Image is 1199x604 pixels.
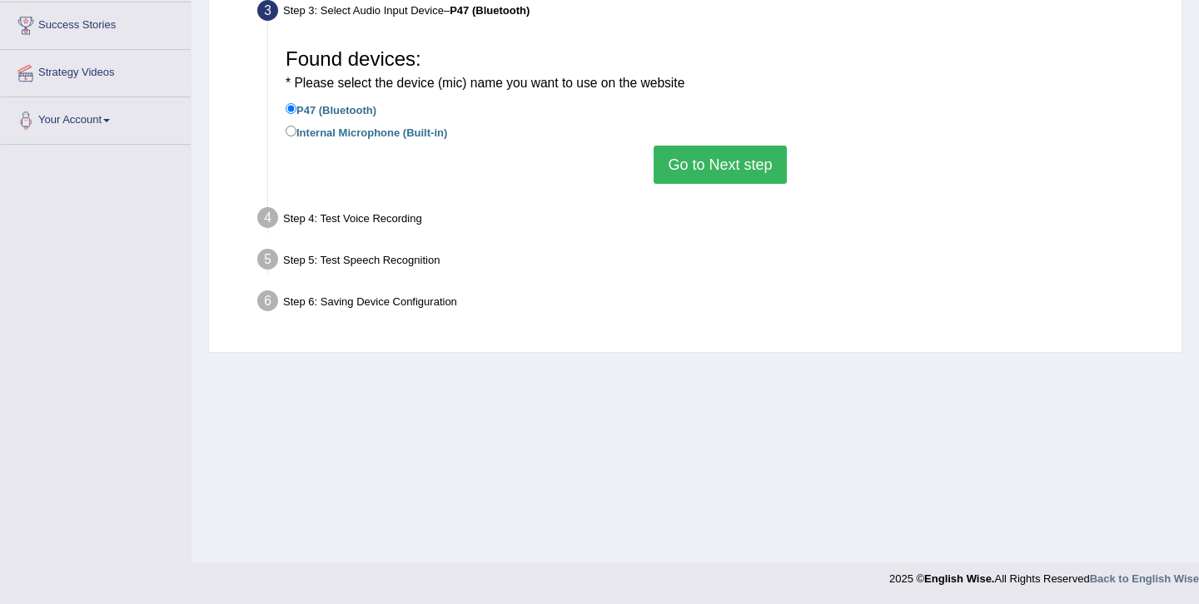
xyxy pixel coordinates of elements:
[250,202,1174,239] div: Step 4: Test Voice Recording
[286,126,296,136] input: Internal Microphone (Built-in)
[286,103,296,114] input: P47 (Bluetooth)
[286,122,447,141] label: Internal Microphone (Built-in)
[250,244,1174,280] div: Step 5: Test Speech Recognition
[1,97,191,139] a: Your Account
[250,285,1174,322] div: Step 6: Saving Device Configuration
[286,100,376,118] label: P47 (Bluetooth)
[286,76,684,90] small: * Please select the device (mic) name you want to use on the website
[1090,572,1199,585] a: Back to English Wise
[889,562,1199,587] div: 2025 © All Rights Reserved
[444,4,530,17] span: –
[286,48,1155,92] h3: Found devices:
[1,2,191,44] a: Success Stories
[450,4,530,17] b: P47 (Bluetooth)
[654,146,786,184] button: Go to Next step
[1,50,191,92] a: Strategy Videos
[924,572,994,585] strong: English Wise.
